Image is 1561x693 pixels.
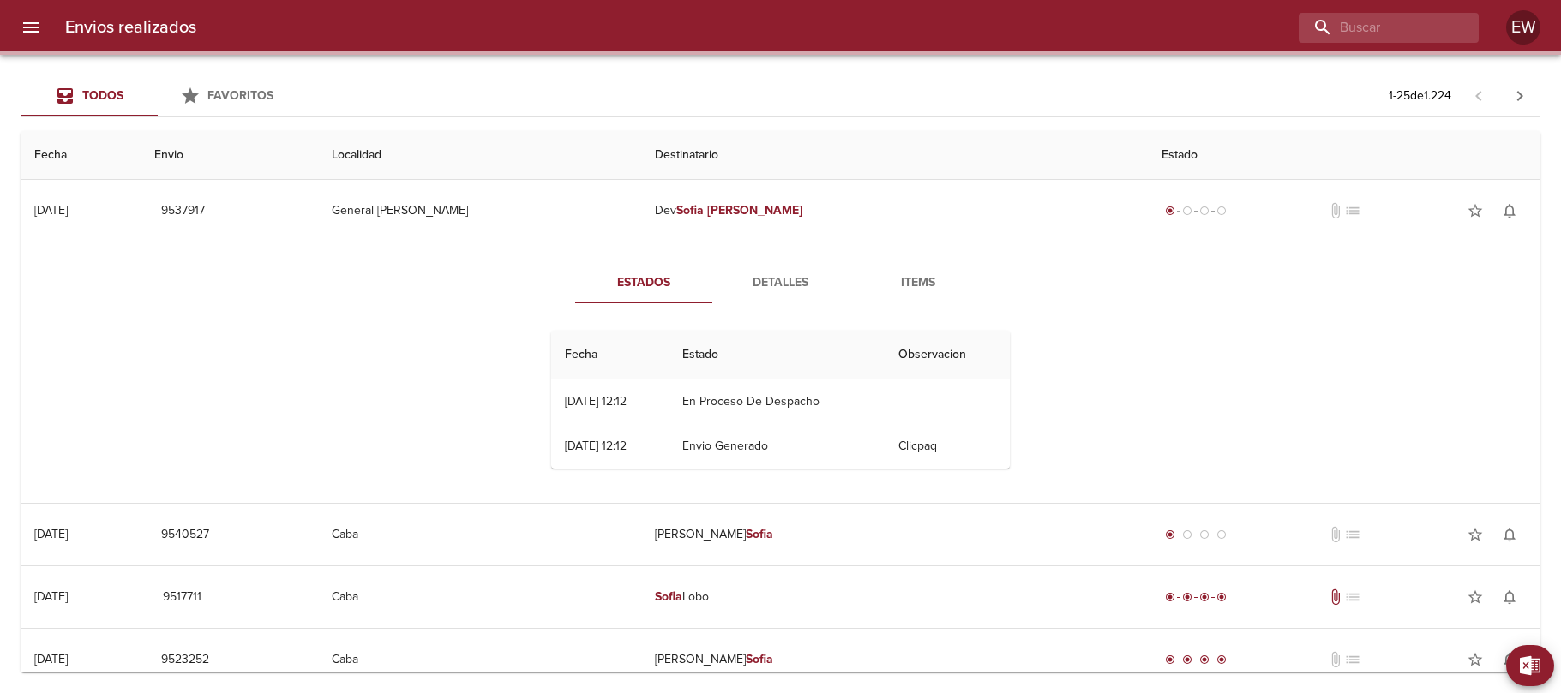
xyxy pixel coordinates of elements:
td: [PERSON_NAME] [641,504,1148,565]
button: Activar notificaciones [1492,642,1527,677]
em: Sofia [746,652,773,666]
span: star_border [1467,202,1484,219]
div: [DATE] 12:12 [565,394,627,409]
button: Activar notificaciones [1492,194,1527,228]
span: radio_button_unchecked [1182,529,1192,540]
th: Observacion [885,331,1010,379]
td: Envio Generado [669,424,885,469]
button: Agregar a favoritos [1458,642,1492,677]
span: radio_button_checked [1199,654,1210,665]
span: 9517711 [161,587,202,608]
span: Detalles [723,272,839,294]
td: Lobo [641,566,1148,628]
span: radio_button_checked [1216,654,1227,665]
span: radio_button_checked [1216,592,1227,602]
th: Estado [669,331,885,379]
td: Caba [318,504,641,565]
table: Tabla de seguimiento [551,331,1010,469]
span: radio_button_unchecked [1199,206,1210,216]
div: Entregado [1162,588,1230,606]
span: 9523252 [161,649,209,671]
span: star_border [1467,588,1484,606]
span: radio_button_checked [1165,654,1175,665]
span: No tiene documentos adjuntos [1327,526,1344,543]
div: Generado [1162,526,1230,543]
span: star_border [1467,651,1484,668]
button: Activar notificaciones [1492,580,1527,614]
button: 9537917 [154,195,212,227]
span: radio_button_checked [1165,592,1175,602]
span: notifications_none [1501,202,1518,219]
em: Sofia [676,203,704,218]
span: Tiene documentos adjuntos [1327,588,1344,606]
button: menu [10,7,51,48]
div: [DATE] [34,527,68,541]
button: Agregar a favoritos [1458,517,1492,552]
th: Envio [141,131,318,180]
td: General [PERSON_NAME] [318,180,641,242]
span: radio_button_checked [1165,206,1175,216]
span: notifications_none [1501,526,1518,543]
span: radio_button_checked [1182,654,1192,665]
span: 9540527 [161,524,209,546]
span: radio_button_checked [1182,592,1192,602]
td: Clicpaq [885,424,1010,469]
th: Estado [1148,131,1540,180]
button: 9523252 [154,644,216,676]
th: Localidad [318,131,641,180]
td: Caba [318,566,641,628]
span: No tiene pedido asociado [1344,526,1361,543]
button: Agregar a favoritos [1458,194,1492,228]
span: No tiene pedido asociado [1344,651,1361,668]
span: notifications_none [1501,651,1518,668]
span: Favoritos [207,88,273,103]
span: notifications_none [1501,588,1518,606]
span: No tiene documentos adjuntos [1327,651,1344,668]
td: Caba [318,629,641,690]
div: Entregado [1162,651,1230,668]
em: Sofia [655,589,682,604]
div: EW [1506,10,1540,45]
td: En Proceso De Despacho [669,379,885,424]
div: Tabs detalle de guia [575,262,987,303]
span: radio_button_unchecked [1199,529,1210,540]
div: [DATE] [34,652,68,666]
span: Pagina siguiente [1499,75,1540,116]
span: No tiene documentos adjuntos [1327,202,1344,219]
span: radio_button_checked [1165,529,1175,540]
th: Fecha [551,331,669,379]
span: radio_button_checked [1199,592,1210,602]
span: star_border [1467,526,1484,543]
span: No tiene pedido asociado [1344,202,1361,219]
div: [DATE] [34,589,68,604]
button: Agregar a favoritos [1458,580,1492,614]
th: Fecha [21,131,141,180]
div: [DATE] 12:12 [565,439,627,453]
button: 9517711 [154,582,209,613]
span: Todos [82,88,123,103]
div: Tabs Envios [21,75,295,116]
div: Abrir información de usuario [1506,10,1540,45]
input: buscar [1299,13,1450,43]
span: radio_button_unchecked [1182,206,1192,216]
em: Sofia [746,527,773,541]
span: Estados [585,272,702,294]
th: Destinatario [641,131,1148,180]
td: [PERSON_NAME] [641,629,1148,690]
div: [DATE] [34,203,68,218]
em: [PERSON_NAME] [707,203,802,218]
span: 9537917 [161,200,205,222]
h6: Envios realizados [65,14,196,41]
p: 1 - 25 de 1.224 [1389,87,1451,105]
button: 9540527 [154,519,216,551]
span: Pagina anterior [1458,87,1499,104]
button: Activar notificaciones [1492,517,1527,552]
span: Items [860,272,976,294]
button: Exportar Excel [1506,645,1554,686]
td: Dev [641,180,1148,242]
span: No tiene pedido asociado [1344,588,1361,606]
span: radio_button_unchecked [1216,529,1227,540]
div: Generado [1162,202,1230,219]
span: radio_button_unchecked [1216,206,1227,216]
